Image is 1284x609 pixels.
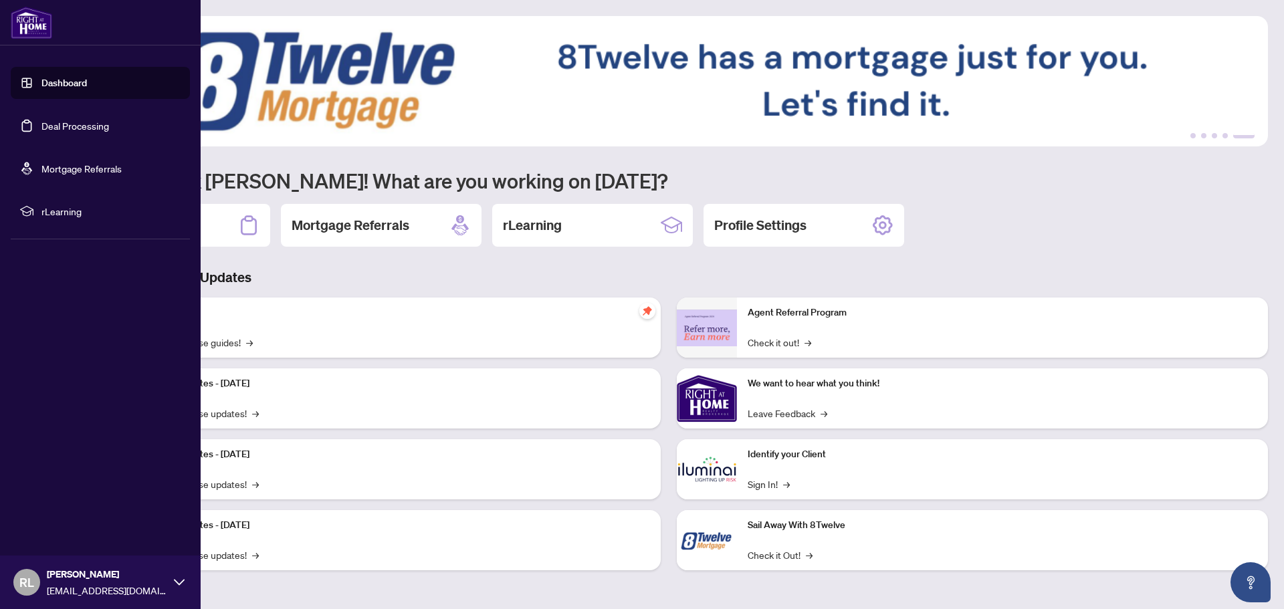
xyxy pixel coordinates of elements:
img: Sail Away With 8Twelve [677,510,737,570]
span: RL [19,573,34,592]
h3: Brokerage & Industry Updates [70,268,1268,287]
span: pushpin [639,303,655,319]
button: 3 [1212,133,1217,138]
h2: Profile Settings [714,216,807,235]
span: rLearning [41,204,181,219]
span: [EMAIL_ADDRESS][DOMAIN_NAME] [47,583,167,598]
img: Identify your Client [677,439,737,499]
span: → [805,335,811,350]
button: 4 [1222,133,1228,138]
span: → [806,547,813,562]
a: Check it Out!→ [748,547,813,562]
p: Platform Updates - [DATE] [140,376,650,391]
img: We want to hear what you think! [677,368,737,429]
a: Mortgage Referrals [41,162,122,174]
h2: rLearning [503,216,562,235]
span: → [252,477,259,491]
button: 2 [1201,133,1206,138]
span: → [821,406,827,420]
p: Self-Help [140,306,650,320]
p: Platform Updates - [DATE] [140,518,650,533]
button: 5 [1233,133,1255,138]
button: 1 [1190,133,1196,138]
a: Sign In!→ [748,477,790,491]
span: → [246,335,253,350]
p: Agent Referral Program [748,306,1257,320]
p: Identify your Client [748,447,1257,462]
span: → [252,547,259,562]
h2: Mortgage Referrals [292,216,409,235]
p: Sail Away With 8Twelve [748,518,1257,533]
span: → [252,406,259,420]
p: Platform Updates - [DATE] [140,447,650,462]
img: logo [11,7,52,39]
a: Check it out!→ [748,335,811,350]
a: Dashboard [41,77,87,89]
span: [PERSON_NAME] [47,567,167,582]
a: Deal Processing [41,120,109,132]
p: We want to hear what you think! [748,376,1257,391]
span: → [783,477,790,491]
button: Open asap [1230,562,1271,602]
h1: Welcome back [PERSON_NAME]! What are you working on [DATE]? [70,168,1268,193]
a: Leave Feedback→ [748,406,827,420]
img: Slide 4 [70,16,1268,146]
img: Agent Referral Program [677,310,737,346]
